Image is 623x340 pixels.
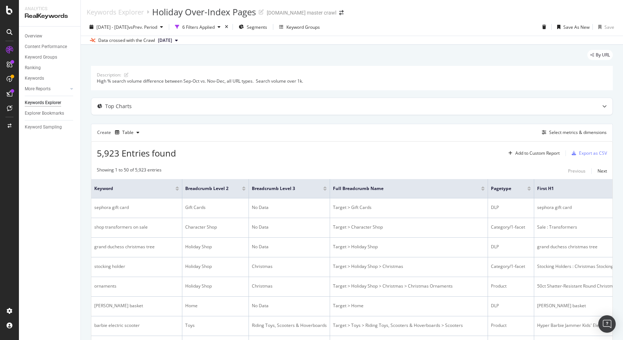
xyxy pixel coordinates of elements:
a: Explorer Bookmarks [25,110,75,117]
button: Save As New [554,21,590,33]
span: Breadcrumb Level 2 [185,185,231,192]
div: Keywords Explorer [25,99,61,107]
div: Explorer Bookmarks [25,110,64,117]
a: Keyword Groups [25,54,75,61]
div: Overview [25,32,42,40]
div: Target > Holiday Shop > Christmas > Christmas Ornaments [333,283,485,289]
span: Keyword [94,185,164,192]
div: Analytics [25,6,75,12]
div: Description: [97,72,121,78]
div: Holiday Shop [185,263,246,270]
a: Keywords Explorer [87,8,144,16]
div: Add to Custom Report [515,151,560,155]
div: stocking holder [94,263,179,270]
div: Next [598,168,607,174]
div: Open Intercom Messenger [598,315,616,333]
div: DLP [491,244,531,250]
div: Home [185,303,246,309]
button: Save [595,21,614,33]
div: Showing 1 to 50 of 5,923 entries [97,167,162,175]
button: Export as CSV [569,147,607,159]
div: DLP [491,204,531,211]
div: Keyword Groups [25,54,57,61]
a: Content Performance [25,43,75,51]
button: Select metrics & dimensions [539,128,607,137]
div: grand duchess christmas tree [94,244,179,250]
div: Category/1-facet [491,263,531,270]
div: High % search volume difference between Sep-Oct vs. Nov-Dec, all URL types. Search volume over 1k. [97,78,607,84]
div: More Reports [25,85,51,93]
button: 6 Filters Applied [172,21,223,33]
div: Holiday Shop [185,244,246,250]
div: ornaments [94,283,179,289]
div: No Data [252,303,327,309]
button: Add to Custom Report [505,147,560,159]
div: 6 Filters Applied [182,24,215,30]
div: Create [97,127,142,138]
div: Top Charts [105,103,132,110]
div: Save [604,24,614,30]
div: Product [491,322,531,329]
a: More Reports [25,85,68,93]
div: Riding Toys, Scooters & Hoverboards [252,322,327,329]
div: Save As New [563,24,590,30]
span: Segments [247,24,267,30]
div: Holiday Over-Index Pages [152,6,256,18]
div: sephora gift card [94,204,179,211]
div: [PERSON_NAME] basket [94,303,179,309]
div: Select metrics & dimensions [549,129,607,135]
button: Previous [568,167,586,175]
span: Breadcrumb Level 3 [252,185,312,192]
button: Segments [236,21,270,33]
a: Keywords Explorer [25,99,75,107]
div: Previous [568,168,586,174]
div: Christmas [252,283,327,289]
div: Product [491,283,531,289]
button: [DATE] - [DATE]vsPrev. Period [87,21,166,33]
button: [DATE] [155,36,181,45]
div: legacy label [587,50,613,60]
div: Category/1-facet [491,224,531,230]
div: Table [122,130,134,135]
div: shop transformers on sale [94,224,179,230]
div: [DOMAIN_NAME] master crawl [267,9,336,16]
div: Gift Cards [185,204,246,211]
div: No Data [252,244,327,250]
span: 2024 Dec. 18th [158,37,172,44]
div: Data crossed with the Crawl [98,37,155,44]
a: Overview [25,32,75,40]
div: Christmas [252,263,327,270]
div: Export as CSV [579,150,607,156]
button: Next [598,167,607,175]
span: vs Prev. Period [128,24,157,30]
div: DLP [491,303,531,309]
div: Character Shop [185,224,246,230]
div: Holiday Shop [185,283,246,289]
div: Keywords [25,75,44,82]
span: By URL [596,53,610,57]
div: Target > Character Shop [333,224,485,230]
span: pagetype [491,185,516,192]
div: Target > Toys > Riding Toys, Scooters & Hoverboards > Scooters [333,322,485,329]
a: Keyword Sampling [25,123,75,131]
div: No Data [252,224,327,230]
span: 5,923 Entries found [97,147,176,159]
span: Full Breadcrumb Name [333,185,470,192]
span: [DATE] - [DATE] [96,24,128,30]
button: Table [112,127,142,138]
div: Target > Home [333,303,485,309]
div: Target > Gift Cards [333,204,485,211]
a: Keywords [25,75,75,82]
div: Keyword Groups [286,24,320,30]
a: Ranking [25,64,75,72]
button: Keyword Groups [276,21,323,33]
div: Target > Holiday Shop [333,244,485,250]
div: Target > Holiday Shop > Christmas [333,263,485,270]
div: times [223,23,230,31]
div: No Data [252,204,327,211]
div: barbie electric scooter [94,322,179,329]
div: arrow-right-arrow-left [339,10,344,15]
div: Content Performance [25,43,67,51]
div: RealKeywords [25,12,75,20]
